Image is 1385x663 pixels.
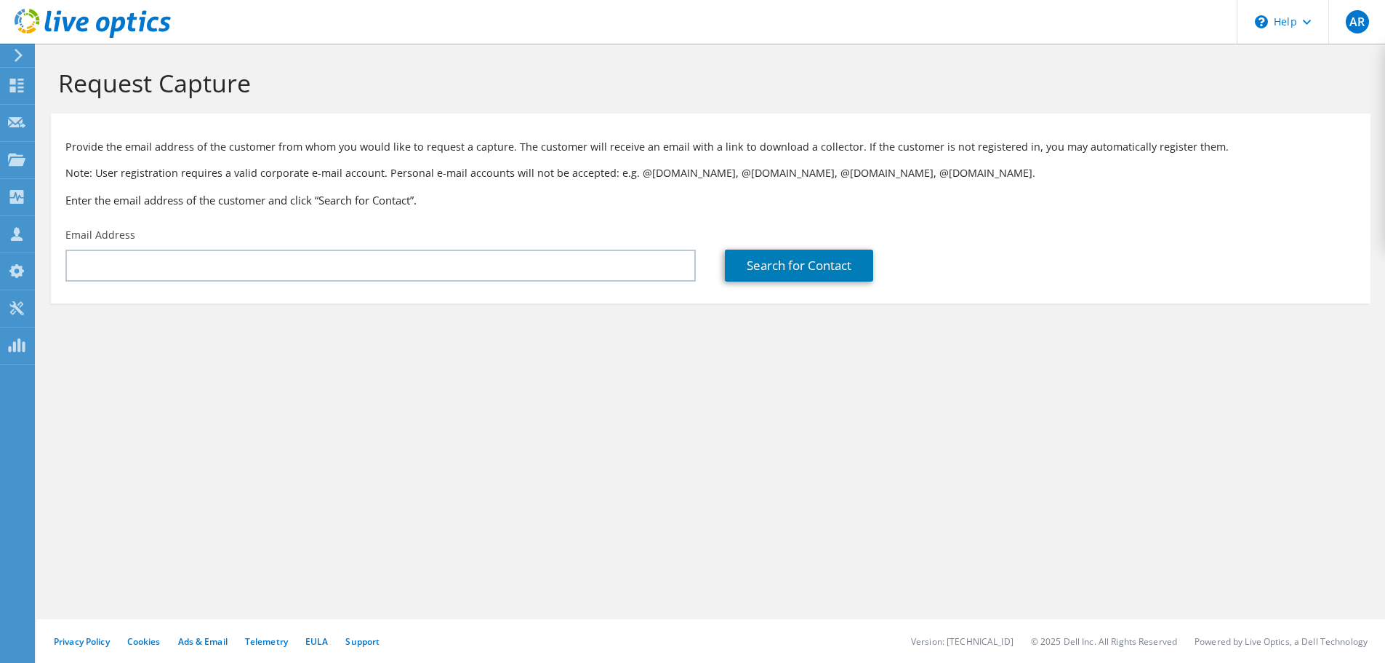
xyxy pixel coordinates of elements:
[1346,10,1369,33] span: AR
[65,192,1356,208] h3: Enter the email address of the customer and click “Search for Contact”.
[725,250,873,282] a: Search for Contact
[65,139,1356,155] p: Provide the email address of the customer from whom you would like to request a capture. The cust...
[245,635,288,648] a: Telemetry
[1195,635,1368,648] li: Powered by Live Optics, a Dell Technology
[127,635,161,648] a: Cookies
[305,635,328,648] a: EULA
[345,635,380,648] a: Support
[65,165,1356,181] p: Note: User registration requires a valid corporate e-mail account. Personal e-mail accounts will ...
[58,68,1356,98] h1: Request Capture
[1031,635,1177,648] li: © 2025 Dell Inc. All Rights Reserved
[911,635,1013,648] li: Version: [TECHNICAL_ID]
[178,635,228,648] a: Ads & Email
[65,228,135,242] label: Email Address
[1255,15,1268,28] svg: \n
[54,635,110,648] a: Privacy Policy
